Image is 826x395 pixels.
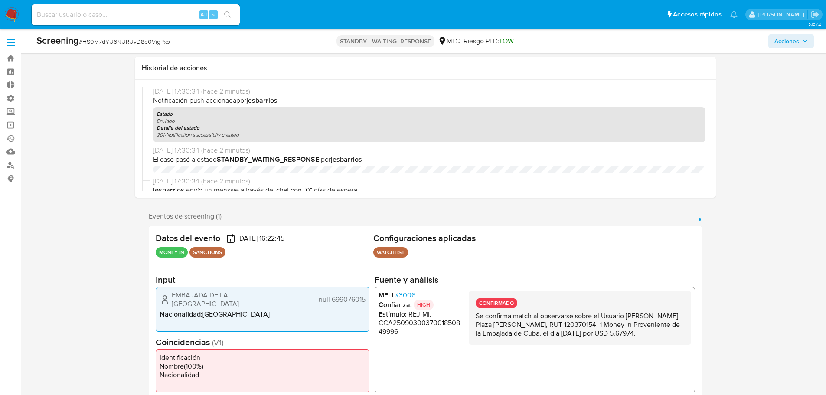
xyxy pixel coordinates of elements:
[36,33,79,47] b: Screening
[219,9,236,21] button: search-icon
[157,117,175,124] i: Enviado
[142,64,709,72] h1: Historial de acciones
[32,9,240,20] input: Buscar usuario o caso...
[331,154,362,164] b: jesbarrios
[758,10,807,19] p: nicolas.tyrkiel@mercadolibre.com
[500,36,514,46] span: LOW
[200,10,207,19] span: Alt
[157,131,239,138] i: 201-Notification successfully created
[438,36,460,46] div: MLC
[774,34,799,48] span: Acciones
[464,36,514,46] span: Riesgo PLD:
[153,155,705,164] span: El caso pasó a estado por
[153,87,705,96] span: [DATE] 17:30:34 (hace 2 minutos)
[153,186,705,195] span: envío un mensaje a través del chat con "0" días de espera
[153,146,705,155] span: [DATE] 17:30:34 (hace 2 minutos)
[212,10,215,19] span: s
[153,96,705,105] span: Notificación push accionada por
[157,124,199,132] b: Detalle del estado
[730,11,738,18] a: Notificaciones
[810,10,819,19] a: Salir
[217,154,319,164] b: STANDBY_WAITING_RESPONSE
[336,35,434,47] p: STANDBY - WAITING_RESPONSE
[673,10,722,19] span: Accesos rápidos
[768,34,814,48] button: Acciones
[153,185,186,195] b: jesbarrios
[79,37,170,46] span: # HS0M7dYU6NURUvD8e0VigPxo
[153,176,705,186] span: [DATE] 17:30:34 (hace 2 minutos)
[157,110,173,118] b: Estado
[246,95,278,105] b: jesbarrios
